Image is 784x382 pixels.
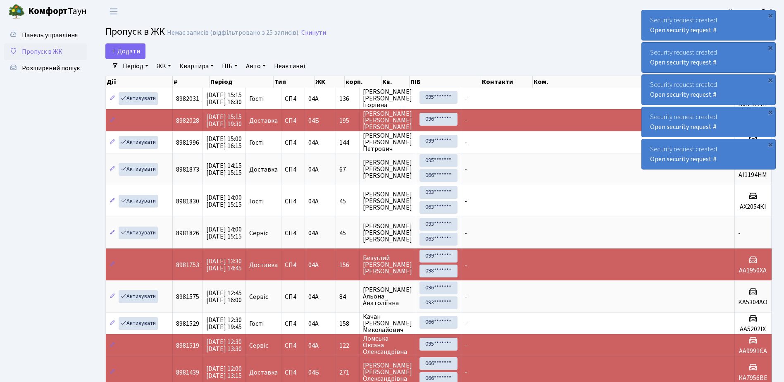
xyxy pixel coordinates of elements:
div: × [766,43,774,52]
span: СП4 [285,198,301,205]
h5: АА5202ІХ [738,325,768,333]
span: 04А [308,260,319,270]
span: - [465,165,467,174]
a: ПІБ [219,59,241,73]
span: 45 [339,198,356,205]
a: Панель управління [4,27,87,43]
span: Качан [PERSON_NAME] Миколайович [363,313,412,333]
span: СП4 [285,369,301,376]
span: СП4 [285,166,301,173]
span: Безуглий [PERSON_NAME] [PERSON_NAME] [363,255,412,275]
div: × [766,108,774,116]
span: Гості [249,95,264,102]
a: ЖК [153,59,174,73]
span: [PERSON_NAME] Альона Анатоліївна [363,286,412,306]
div: Security request created [642,139,775,169]
span: [DATE] 14:15 [DATE] 15:15 [206,161,242,177]
a: Open security request # [650,58,717,67]
h5: АІ1194НМ [738,171,768,179]
a: Open security request # [650,26,717,35]
span: Пропуск в ЖК [105,24,165,39]
span: Доставка [249,166,278,173]
span: [DATE] 14:00 [DATE] 15:15 [206,225,242,241]
a: Активувати [119,136,158,149]
span: СП4 [285,320,301,327]
span: 8982031 [176,94,199,103]
a: Open security request # [650,90,717,99]
span: 8981575 [176,292,199,301]
span: Сервіс [249,230,268,236]
span: [PERSON_NAME] [PERSON_NAME] [PERSON_NAME] [363,159,412,179]
span: [PERSON_NAME] [PERSON_NAME] [PERSON_NAME] [363,110,412,130]
a: Додати [105,43,145,59]
div: Немає записів (відфільтровано з 25 записів). [167,29,300,37]
span: 8981519 [176,341,199,350]
span: [DATE] 15:00 [DATE] 16:15 [206,134,242,150]
span: [DATE] 13:30 [DATE] 14:45 [206,257,242,273]
a: Open security request # [650,122,717,131]
span: 195 [339,117,356,124]
span: 8981529 [176,319,199,328]
span: [DATE] 12:30 [DATE] 19:45 [206,315,242,332]
span: [DATE] 12:45 [DATE] 16:00 [206,289,242,305]
span: 8981873 [176,165,199,174]
th: Період [210,76,274,88]
span: - [465,292,467,301]
span: [PERSON_NAME] [PERSON_NAME] [PERSON_NAME] [363,191,412,211]
span: - [465,197,467,206]
span: 8981753 [176,260,199,270]
span: 04А [308,165,319,174]
a: Активувати [119,92,158,105]
th: Ком. [533,76,728,88]
span: 67 [339,166,356,173]
div: Security request created [642,10,775,40]
span: Таун [28,5,87,19]
span: Додати [111,47,140,56]
a: Розширений пошук [4,60,87,76]
span: Панель управління [22,31,78,40]
span: СП4 [285,230,301,236]
span: [DATE] 14:00 [DATE] 15:15 [206,193,242,209]
a: Авто [243,59,269,73]
span: 156 [339,262,356,268]
th: ПІБ [410,76,481,88]
a: Активувати [119,227,158,239]
span: СП4 [285,117,301,124]
b: Комфорт [28,5,68,18]
span: 122 [339,342,356,349]
h5: АХ2054КІ [738,203,768,211]
span: СП4 [285,95,301,102]
span: 8981439 [176,368,199,377]
span: 04Б [308,116,319,125]
div: Security request created [642,43,775,72]
span: - [465,229,467,238]
span: - [465,94,467,103]
a: Активувати [119,317,158,330]
span: 271 [339,369,356,376]
h5: АА9991ЄА [738,347,768,355]
span: СП4 [285,342,301,349]
span: Ломська Оксана Олександрівна [363,335,412,355]
a: Період [119,59,152,73]
h5: KA5304AO [738,298,768,306]
span: 04А [308,229,319,238]
span: 04А [308,319,319,328]
span: Сервіс [249,294,268,300]
span: - [738,229,741,238]
span: [PERSON_NAME] [PERSON_NAME] Олександрівна [363,362,412,382]
span: 158 [339,320,356,327]
th: ЖК [315,76,344,88]
a: Активувати [119,195,158,208]
span: Доставка [249,369,278,376]
button: Переключити навігацію [103,5,124,18]
span: Гості [249,320,264,327]
th: Контакти [481,76,533,88]
th: Дії [106,76,173,88]
span: 136 [339,95,356,102]
a: Скинути [301,29,326,37]
span: 04Б [308,368,319,377]
span: Гості [249,139,264,146]
span: Пропуск в ЖК [22,47,62,56]
th: Кв. [381,76,410,88]
span: 8982028 [176,116,199,125]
